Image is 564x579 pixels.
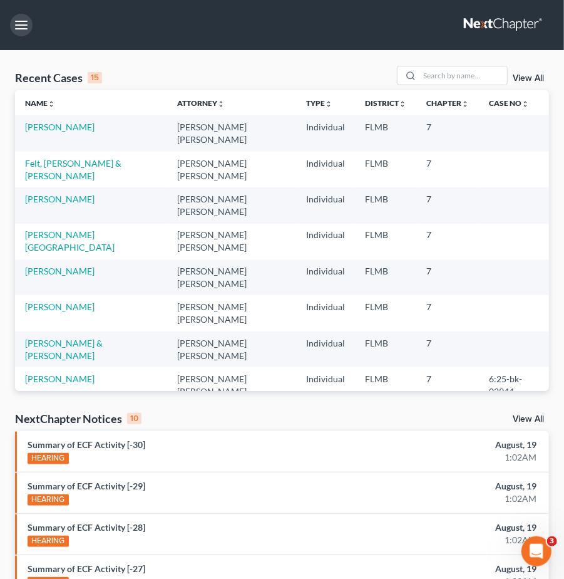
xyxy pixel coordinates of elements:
td: [PERSON_NAME] [PERSON_NAME] [168,331,297,367]
td: 7 [416,152,479,187]
a: View All [513,415,544,424]
i: unfold_more [521,100,529,108]
td: [PERSON_NAME] [PERSON_NAME] [168,187,297,223]
td: Individual [296,367,355,403]
a: Attorneyunfold_more [178,98,225,108]
a: [PERSON_NAME] & [PERSON_NAME] [25,338,103,361]
td: FLMB [355,295,416,331]
td: 6:25-bk-02944 [479,367,549,403]
div: 1:02AM [375,451,536,464]
a: Summary of ECF Activity [-29] [28,481,145,491]
a: Typeunfold_more [306,98,332,108]
td: 7 [416,295,479,331]
div: 15 [88,72,102,83]
td: Individual [296,331,355,367]
div: HEARING [28,536,69,547]
td: Individual [296,259,355,295]
div: August, 19 [375,521,536,534]
td: Individual [296,115,355,151]
div: 10 [127,413,141,424]
td: Individual [296,187,355,223]
i: unfold_more [48,100,55,108]
td: [PERSON_NAME] [PERSON_NAME] [168,224,297,259]
td: Individual [296,152,355,187]
td: FLMB [355,224,416,259]
a: Summary of ECF Activity [-27] [28,563,145,574]
td: FLMB [355,259,416,295]
td: [PERSON_NAME] [PERSON_NAME] [168,295,297,331]
a: View All [513,74,544,83]
i: unfold_more [218,100,225,108]
div: August, 19 [375,480,536,493]
a: [PERSON_NAME] [25,194,95,204]
td: 7 [416,187,479,223]
div: August, 19 [375,439,536,451]
a: Districtunfold_more [365,98,406,108]
div: HEARING [28,453,69,464]
iframe: Intercom live chat [521,536,551,566]
td: [PERSON_NAME] [PERSON_NAME] [168,367,297,403]
div: 1:02AM [375,493,536,505]
a: Case Nounfold_more [489,98,529,108]
td: 7 [416,367,479,403]
a: Summary of ECF Activity [-28] [28,522,145,533]
td: [PERSON_NAME] [PERSON_NAME] [168,152,297,187]
a: [PERSON_NAME] [25,266,95,276]
a: Nameunfold_more [25,98,55,108]
div: 1:02AM [375,534,536,546]
div: Recent Cases [15,70,102,85]
td: Individual [296,295,355,331]
a: Felt, [PERSON_NAME] & [PERSON_NAME] [25,158,121,181]
div: August, 19 [375,563,536,575]
td: FLMB [355,115,416,151]
span: 3 [547,536,557,546]
td: 7 [416,224,479,259]
input: Search by name... [419,66,507,85]
td: 7 [416,259,479,295]
i: unfold_more [399,100,406,108]
a: [PERSON_NAME] [25,373,95,384]
td: [PERSON_NAME] [PERSON_NAME] [168,115,297,151]
div: HEARING [28,494,69,506]
td: FLMB [355,367,416,403]
td: [PERSON_NAME] [PERSON_NAME] [168,259,297,295]
td: FLMB [355,152,416,187]
a: [PERSON_NAME] [25,122,95,132]
a: [PERSON_NAME] [25,301,95,312]
td: Individual [296,224,355,259]
i: unfold_more [325,100,332,108]
td: 7 [416,115,479,151]
a: [PERSON_NAME][GEOGRAPHIC_DATA] [25,229,115,253]
td: FLMB [355,187,416,223]
td: FLMB [355,331,416,367]
i: unfold_more [461,100,469,108]
div: NextChapter Notices [15,411,141,426]
a: Chapterunfold_more [426,98,469,108]
td: 7 [416,331,479,367]
a: Summary of ECF Activity [-30] [28,439,145,450]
